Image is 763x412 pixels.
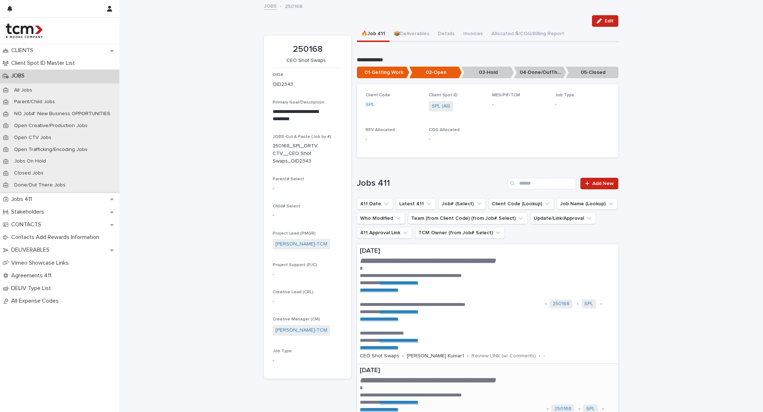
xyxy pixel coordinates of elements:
[285,2,303,10] p: 250168
[357,67,409,79] p: 01-Getting Work
[273,100,324,105] span: Primary Goal/Description
[577,301,579,307] p: •
[6,24,43,38] img: 4hMmSqQkux38exxPVZHQ
[273,135,331,139] span: JOBS-Cut & Paste (Job by #)
[8,111,116,117] p: NO Job#: New Business OPPORTUNITIES
[273,81,293,88] p: OID2343
[273,298,342,306] p: -
[592,181,614,186] span: Add New
[8,72,30,79] p: JOBS
[8,182,71,188] p: Done/Out There Jobs
[8,60,81,67] p: Client Spot ID Master List
[366,101,374,109] a: SPL
[492,101,547,109] p: -
[8,158,52,164] p: Jobs On Hold
[273,204,300,209] span: Child# Select
[8,147,93,153] p: Open Trafficking/Encoding Jobs
[264,1,277,10] a: JOBS
[8,260,74,266] p: Vimeo Showcase Links
[415,227,505,239] button: TCM Owner (from Job# Select)
[514,67,566,79] p: 04-Done/OutThere
[360,247,615,255] p: [DATE]
[461,67,514,79] p: 03-Hold
[429,128,460,132] span: COG Allocated
[459,27,487,42] button: Invoices
[357,178,504,189] h1: Jobs 411
[8,87,38,93] p: All Jobs
[492,93,520,97] span: MES/PIF/TCM
[408,213,528,224] button: Team (from Client Code) (from Job# Select)
[273,263,317,267] span: Project Support (PJC)
[273,44,342,55] p: 250168
[539,353,541,359] p: •
[273,185,342,192] p: -
[273,212,342,219] p: -
[357,213,405,224] button: Who Modified
[432,102,450,110] a: SPL (All)
[489,198,554,210] button: Client Code (Lookup)
[273,317,320,321] span: Creative Manager (CM)
[357,27,389,42] button: 🔥Job 411
[439,198,486,210] button: Job# (Select)
[544,353,545,359] p: -
[545,301,547,307] p: •
[366,135,420,143] p: -
[276,240,327,248] a: [PERSON_NAME]-TCM
[8,99,61,105] p: Parent/Child Jobs
[566,67,618,79] p: 05-Closed
[602,406,604,412] p: •
[273,349,292,353] span: Job Type
[8,221,47,228] p: CONTACTS
[402,353,404,359] p: •
[357,198,393,210] button: 411 Date
[273,357,342,364] p: -
[8,47,39,54] p: CLIENTS
[276,327,327,334] a: [PERSON_NAME]-TCM
[273,58,340,64] p: CEO Shot Swaps
[507,178,576,189] input: Search
[600,301,602,307] p: •
[409,67,462,79] p: 02-Open
[586,406,595,412] a: SPL
[407,353,464,359] p: [PERSON_NAME] Kumar1
[547,406,549,412] p: •
[273,177,304,181] span: Parent# Select
[557,198,618,210] button: Job Name (Lookup)
[8,170,49,176] p: Closed Jobs
[273,270,342,278] p: -
[8,285,57,292] p: DELIV Type List
[360,353,399,359] p: CEO Shot Swaps
[396,198,436,210] button: Latest 411
[555,93,574,97] span: Job Type
[8,247,55,253] p: DELIVERABLES
[434,27,459,42] button: Details
[555,101,610,109] p: -
[429,93,458,97] span: Client Spot ID
[8,272,57,279] p: Agreements 411
[8,209,50,215] p: Stakeholders
[580,178,618,189] a: Add New
[467,353,469,359] p: •
[366,128,395,132] span: REV Allocated
[273,73,283,77] span: OID#
[360,367,615,375] p: [DATE]
[554,406,571,412] a: 250168
[273,231,316,236] span: Project Lead (PMGR)
[605,18,614,24] span: Edit
[273,290,314,294] span: Creative Lead (CRL)
[8,298,64,304] p: All Expense Codes
[472,353,536,359] p: Review LINK (w/ Comments)
[389,27,434,42] button: 📦Deliverables
[579,406,580,412] p: •
[8,196,38,203] p: Jobs 411
[592,15,618,27] button: Edit
[8,135,57,141] p: Open CTV Jobs
[487,27,568,42] button: Allocated $/COG/Billing Report
[357,227,412,239] button: 411 Approval Link
[553,301,570,307] a: 250168
[530,213,596,224] button: Update/Link/Approval
[429,135,483,143] p: -
[273,142,325,165] p: 250168_SPL_DRTV, CTV__CEO Shot Swaps_OID2343
[8,123,93,129] p: Open Creative/Production Jobs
